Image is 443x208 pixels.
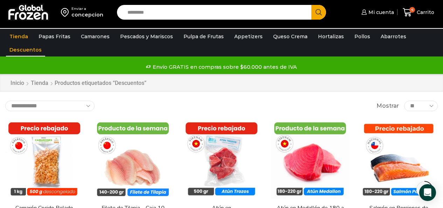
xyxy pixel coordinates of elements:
a: Descuentos [6,43,45,56]
div: concepcion [71,11,103,18]
a: Inicio [10,79,25,87]
a: 4 Carrito [401,4,436,21]
span: Mi cuenta [367,9,394,16]
img: address-field-icon.svg [61,6,71,18]
span: Carrito [415,9,434,16]
div: Enviar a [71,6,103,11]
a: Tienda [6,30,32,43]
nav: Breadcrumb [10,79,146,87]
span: Mostrar [376,102,399,110]
div: Open Intercom Messenger [419,184,436,201]
a: Hortalizas [314,30,347,43]
a: Pulpa de Frutas [180,30,227,43]
a: Tienda [30,79,49,87]
a: Appetizers [231,30,266,43]
a: Papas Fritas [35,30,74,43]
a: Queso Crema [270,30,311,43]
a: Pescados y Mariscos [117,30,176,43]
span: 4 [409,7,415,13]
select: Pedido de la tienda [5,101,95,111]
a: Pollos [351,30,374,43]
h1: Productos etiquetados “Descuentos” [55,80,146,86]
a: Abarrotes [377,30,410,43]
a: Mi cuenta [360,5,394,19]
button: Search button [311,5,326,20]
a: Camarones [77,30,113,43]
